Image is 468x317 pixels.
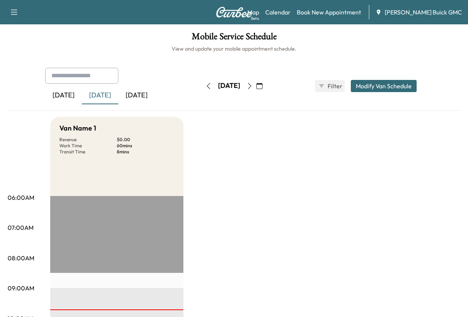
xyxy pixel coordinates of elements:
div: [DATE] [82,87,118,104]
a: Calendar [265,8,291,17]
p: 09:00AM [8,284,34,293]
p: 8 mins [117,149,174,155]
p: $ 0.00 [117,137,174,143]
a: Book New Appointment [297,8,361,17]
p: Work Time [59,143,117,149]
button: Filter [315,80,345,92]
div: Beta [251,16,259,21]
img: Curbee Logo [216,7,252,18]
p: Transit Time [59,149,117,155]
p: 06:00AM [8,193,34,202]
button: Modify Van Schedule [351,80,417,92]
a: MapBeta [247,8,259,17]
div: [DATE] [118,87,155,104]
h5: Van Name 1 [59,123,96,134]
p: Revenue [59,137,117,143]
p: 60 mins [117,143,174,149]
p: 08:00AM [8,253,34,263]
div: [DATE] [45,87,82,104]
span: Filter [328,81,341,91]
p: 07:00AM [8,223,33,232]
span: [PERSON_NAME] Buick GMC [385,8,462,17]
h1: Mobile Service Schedule [8,32,460,45]
h6: View and update your mobile appointment schedule. [8,45,460,53]
div: [DATE] [218,81,240,91]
